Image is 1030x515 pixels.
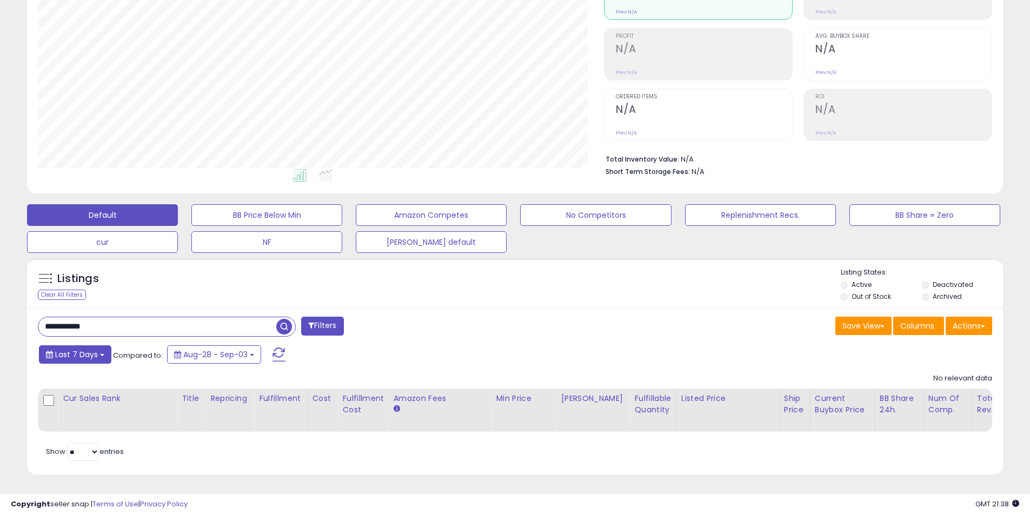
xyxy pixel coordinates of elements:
[606,152,984,165] li: N/A
[616,34,792,39] span: Profit
[210,393,250,404] div: Repricing
[616,69,637,76] small: Prev: N/A
[520,204,671,226] button: No Competitors
[933,373,992,384] div: No relevant data
[634,393,672,416] div: Fulfillable Quantity
[841,267,1003,278] p: Listing States:
[893,317,944,335] button: Columns
[975,499,1019,509] span: 2025-09-11 21:38 GMT
[167,345,261,364] button: Aug-28 - Sep-03
[815,130,836,136] small: Prev: N/A
[977,393,1016,416] div: Total Rev.
[616,130,637,136] small: Prev: N/A
[692,166,705,177] span: N/A
[38,290,86,300] div: Clear All Filters
[191,231,342,253] button: NF
[27,204,178,226] button: Default
[928,393,968,416] div: Num of Comp.
[182,393,201,404] div: Title
[681,393,775,404] div: Listed Price
[852,280,872,289] label: Active
[616,94,792,100] span: Ordered Items
[606,155,679,164] b: Total Inventory Value:
[393,404,400,414] small: Amazon Fees.
[933,280,973,289] label: Deactivated
[880,393,919,416] div: BB Share 24h.
[900,320,934,331] span: Columns
[191,204,342,226] button: BB Price Below Min
[11,499,188,510] div: seller snap | |
[815,69,836,76] small: Prev: N/A
[183,349,248,360] span: Aug-28 - Sep-03
[933,292,962,301] label: Archived
[39,345,111,364] button: Last 7 Days
[140,499,188,509] a: Privacy Policy
[815,94,992,100] span: ROI
[561,393,625,404] div: [PERSON_NAME]
[685,204,836,226] button: Replenishment Recs.
[835,317,892,335] button: Save View
[342,393,384,416] div: Fulfillment Cost
[616,103,792,118] h2: N/A
[815,103,992,118] h2: N/A
[616,43,792,57] h2: N/A
[57,271,99,286] h5: Listings
[815,43,992,57] h2: N/A
[27,231,178,253] button: cur
[55,349,98,360] span: Last 7 Days
[356,204,507,226] button: Amazon Competes
[11,499,50,509] strong: Copyright
[46,446,124,457] span: Show: entries
[92,499,138,509] a: Terms of Use
[301,317,343,336] button: Filters
[356,231,507,253] button: [PERSON_NAME] default
[606,167,690,176] b: Short Term Storage Fees:
[616,9,637,15] small: Prev: N/A
[259,393,303,404] div: Fulfillment
[946,317,992,335] button: Actions
[852,292,891,301] label: Out of Stock
[815,9,836,15] small: Prev: N/A
[63,393,172,404] div: Cur Sales Rank
[496,393,551,404] div: Min Price
[849,204,1000,226] button: BB Share = Zero
[313,393,334,404] div: Cost
[393,393,487,404] div: Amazon Fees
[113,350,163,360] span: Compared to:
[784,393,806,416] div: Ship Price
[815,34,992,39] span: Avg. Buybox Share
[815,393,870,416] div: Current Buybox Price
